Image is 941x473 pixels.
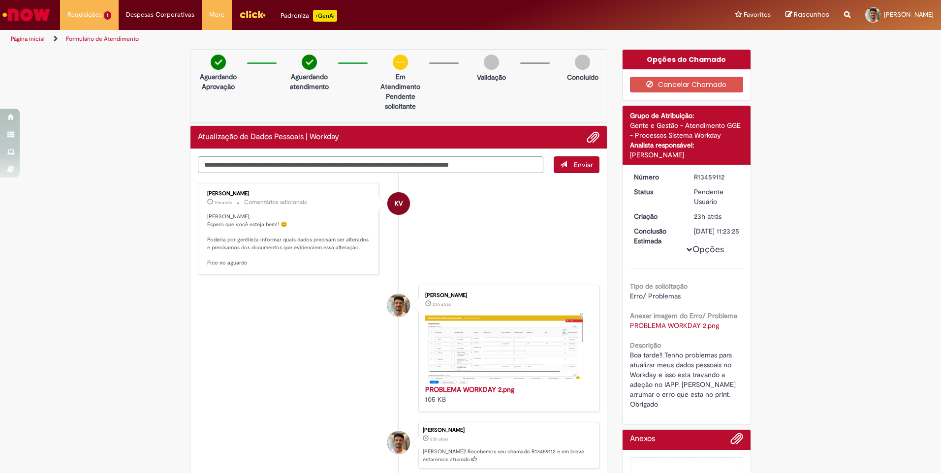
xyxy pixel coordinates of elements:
a: Formulário de Atendimento [66,35,139,43]
h2: Atualização de Dados Pessoais | Workday Histórico de tíquete [198,133,339,142]
div: Grupo de Atribuição: [630,111,744,120]
div: Opções do Chamado [623,50,751,69]
ul: Trilhas de página [7,30,620,48]
div: [PERSON_NAME] [630,150,744,160]
div: Gente e Gestão - Atendimento GGE - Processos Sistema Workday [630,120,744,140]
time: 28/08/2025 16:22:29 [433,301,451,307]
div: [DATE] 11:23:25 [694,226,740,236]
p: [PERSON_NAME], Espero que você esteja bem!! 😊 Poderia por gentileza informar quais dados precisam... [207,213,371,267]
img: click_logo_yellow_360x200.png [239,7,266,22]
span: 23h atrás [433,301,451,307]
span: Favoritos [744,10,771,20]
div: [PERSON_NAME] [207,191,371,197]
a: Rascunhos [785,10,829,20]
div: Karine Vieira [387,192,410,215]
button: Cancelar Chamado [630,77,744,92]
a: Página inicial [11,35,45,43]
p: Validação [477,72,506,82]
span: 11m atrás [215,200,232,206]
div: 28/08/2025 16:23:22 [694,211,740,221]
img: check-circle-green.png [302,55,317,70]
div: R13459112 [694,172,740,182]
div: Ezio Olivares [387,431,410,454]
span: Enviar [574,160,593,169]
a: PROBLEMA WORKDAY 2.png [425,385,514,394]
p: [PERSON_NAME]! Recebemos seu chamado R13459112 e em breve estaremos atuando. [423,448,594,463]
span: Erro/ Problemas [630,292,681,300]
dt: Número [627,172,687,182]
time: 28/08/2025 16:23:22 [694,212,721,221]
div: 105 KB [425,384,589,404]
div: [PERSON_NAME] [425,293,589,298]
h2: Anexos [630,435,655,443]
button: Enviar [554,156,599,173]
p: Concluído [567,72,598,82]
div: Analista responsável: [630,140,744,150]
button: Adicionar anexos [730,432,743,450]
span: 1 [104,11,111,20]
img: img-circle-grey.png [484,55,499,70]
p: Aguardando atendimento [285,72,333,91]
span: KV [395,192,403,215]
li: Ezio Olivares [198,422,599,469]
button: Adicionar anexos [587,131,599,144]
dt: Status [627,187,687,197]
div: [PERSON_NAME] [423,427,594,433]
span: Boa tarde!! Tenho problemas para atualizar meus dados pessoais no Workday e isso esta travando a ... [630,351,738,409]
p: +GenAi [313,10,337,22]
span: Requisições [67,10,102,20]
span: More [209,10,224,20]
span: Despesas Corporativas [126,10,194,20]
div: Padroniza [281,10,337,22]
div: Pendente Usuário [694,187,740,207]
time: 29/08/2025 15:06:44 [215,200,232,206]
span: [PERSON_NAME] [884,10,934,19]
img: circle-minus.png [393,55,408,70]
time: 28/08/2025 16:23:22 [430,436,448,442]
textarea: Digite sua mensagem aqui... [198,156,543,173]
b: Descrição [630,341,661,350]
div: Ezio Olivares [387,294,410,317]
p: Aguardando Aprovação [194,72,242,91]
p: Em Atendimento [376,72,424,91]
img: img-circle-grey.png [575,55,590,70]
dt: Conclusão Estimada [627,226,687,246]
img: ServiceNow [1,5,52,25]
img: check-circle-green.png [211,55,226,70]
p: Pendente solicitante [376,91,424,111]
b: Anexar imagem do Erro/ Problema [630,311,737,320]
small: Comentários adicionais [244,198,307,207]
span: 23h atrás [430,436,448,442]
span: 23h atrás [694,212,721,221]
a: Download de PROBLEMA WORKDAY 2.png [630,321,719,330]
dt: Criação [627,211,687,221]
b: Tipo de solicitação [630,282,688,291]
span: Rascunhos [794,10,829,19]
